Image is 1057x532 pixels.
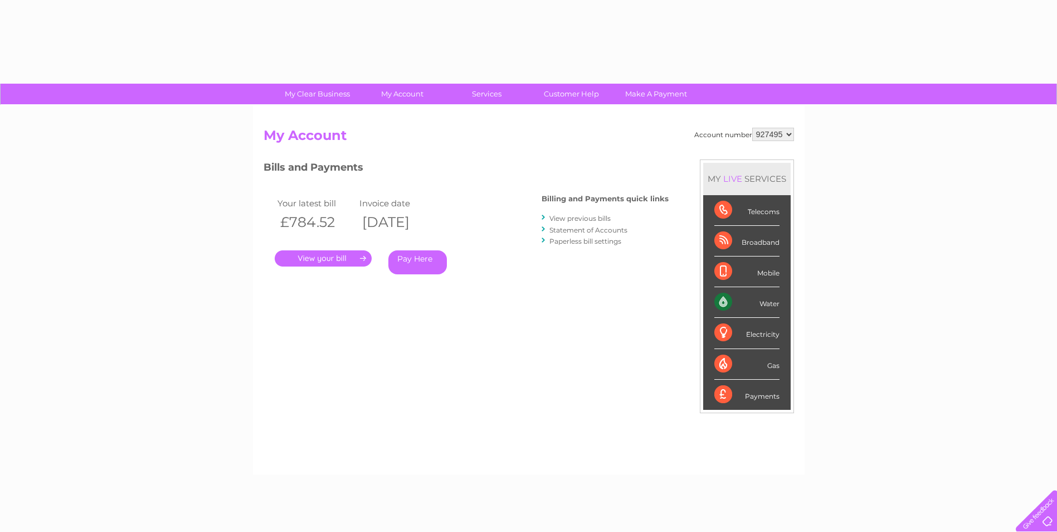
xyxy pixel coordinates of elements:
[714,195,780,226] div: Telecoms
[264,128,794,149] h2: My Account
[357,211,439,234] th: [DATE]
[441,84,533,104] a: Services
[388,250,447,274] a: Pay Here
[264,159,669,179] h3: Bills and Payments
[714,226,780,257] div: Broadband
[525,84,617,104] a: Customer Help
[610,84,702,104] a: Make A Payment
[714,318,780,349] div: Electricity
[714,380,780,410] div: Payments
[714,349,780,380] div: Gas
[275,211,357,234] th: £784.52
[703,163,791,195] div: MY SERVICES
[549,226,627,234] a: Statement of Accounts
[357,196,439,211] td: Invoice date
[356,84,448,104] a: My Account
[721,173,744,184] div: LIVE
[542,195,669,203] h4: Billing and Payments quick links
[275,250,372,267] a: .
[275,196,357,211] td: Your latest bill
[549,214,611,223] a: View previous bills
[549,237,621,245] a: Paperless bill settings
[694,128,794,141] div: Account number
[714,257,780,287] div: Mobile
[714,287,780,318] div: Water
[271,84,363,104] a: My Clear Business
